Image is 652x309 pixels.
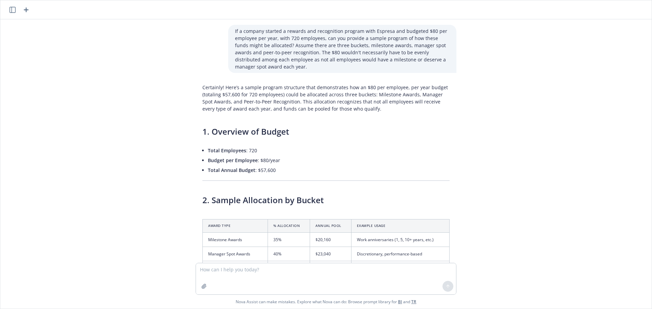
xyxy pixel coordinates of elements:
[351,219,449,232] th: Example Usage
[203,219,268,232] th: Award Type
[268,247,310,261] td: 40%
[208,165,450,175] li: : $57,600
[208,157,258,163] span: Budget per Employee
[208,147,246,154] span: Total Employees
[208,155,450,165] li: : $80/year
[268,232,310,247] td: 35%
[351,261,449,275] td: Nomination-based, peer appreciation
[3,295,649,309] span: Nova Assist can make mistakes. Explore what Nova can do: Browse prompt library for and
[202,194,450,206] h3: 2. Sample Allocation by Bucket
[310,261,351,275] td: $14,400
[235,27,450,70] p: If a company started a rewards and recognition program with Espresa and budgeted $80 per employee...
[203,261,268,275] td: Peer-to-Peer Recognition
[310,247,351,261] td: $23,040
[268,261,310,275] td: 25%
[208,146,450,155] li: : 720
[310,232,351,247] td: $20,160
[203,232,268,247] td: Milestone Awards
[351,232,449,247] td: Work anniversaries (1, 5, 10+ years, etc.)
[203,247,268,261] td: Manager Spot Awards
[202,84,450,112] p: Certainly! Here’s a sample program structure that demonstrates how an $80 per employee, per year ...
[202,126,450,137] h3: 1. Overview of Budget
[351,247,449,261] td: Discretionary, performance-based
[268,219,310,232] th: % Allocation
[208,167,255,173] span: Total Annual Budget
[398,299,402,305] a: BI
[310,219,351,232] th: Annual Pool
[411,299,416,305] a: TR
